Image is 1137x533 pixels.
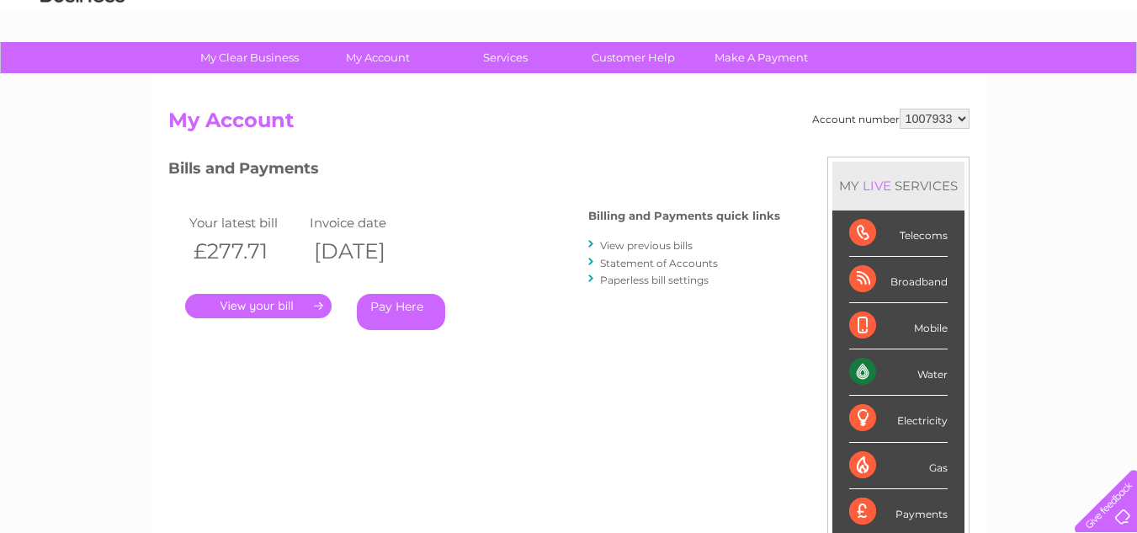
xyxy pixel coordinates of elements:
[172,9,967,82] div: Clear Business is a trading name of Verastar Limited (registered in [GEOGRAPHIC_DATA] No. 3667643...
[883,72,920,84] a: Energy
[308,42,447,73] a: My Account
[841,72,873,84] a: Water
[820,8,936,29] a: 0333 014 3131
[168,109,970,141] h2: My Account
[812,109,970,129] div: Account number
[600,274,709,286] a: Paperless bill settings
[180,42,319,73] a: My Clear Business
[600,257,718,269] a: Statement of Accounts
[1081,72,1121,84] a: Log out
[849,349,948,396] div: Water
[436,42,575,73] a: Services
[600,239,693,252] a: View previous bills
[168,157,780,186] h3: Bills and Payments
[930,72,980,84] a: Telecoms
[40,44,125,95] img: logo.png
[306,211,427,234] td: Invoice date
[991,72,1015,84] a: Blog
[185,294,332,318] a: .
[849,396,948,442] div: Electricity
[849,211,948,257] div: Telecoms
[588,210,780,222] h4: Billing and Payments quick links
[306,234,427,269] th: [DATE]
[859,178,895,194] div: LIVE
[564,42,703,73] a: Customer Help
[849,303,948,349] div: Mobile
[849,443,948,489] div: Gas
[185,211,306,234] td: Your latest bill
[185,234,306,269] th: £277.71
[692,42,831,73] a: Make A Payment
[1025,72,1066,84] a: Contact
[357,294,445,330] a: Pay Here
[849,257,948,303] div: Broadband
[832,162,964,210] div: MY SERVICES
